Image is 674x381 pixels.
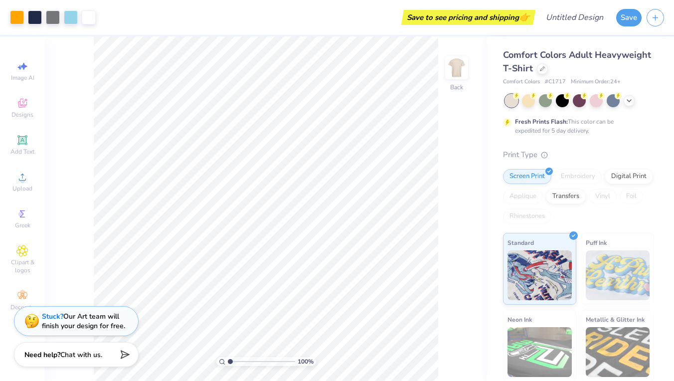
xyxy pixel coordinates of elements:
span: Clipart & logos [5,258,40,274]
span: Designs [11,111,33,119]
span: Decorate [10,303,34,311]
div: This color can be expedited for 5 day delivery. [515,117,638,135]
strong: Stuck? [42,312,63,321]
span: Metallic & Glitter Ink [586,314,645,325]
button: Save [616,9,642,26]
span: Image AI [11,74,34,82]
div: Vinyl [589,189,617,204]
span: # C1717 [545,78,566,86]
div: Foil [620,189,643,204]
div: Applique [503,189,543,204]
span: Add Text [10,148,34,156]
img: Neon Ink [507,327,572,377]
strong: Need help? [24,350,60,360]
div: Our Art team will finish your design for free. [42,312,125,331]
span: 👉 [519,11,530,23]
span: Upload [12,185,32,192]
div: Digital Print [605,169,653,184]
div: Screen Print [503,169,551,184]
div: Print Type [503,149,654,161]
span: Neon Ink [507,314,532,325]
span: Minimum Order: 24 + [571,78,621,86]
img: Back [447,58,467,78]
img: Puff Ink [586,250,650,300]
div: Embroidery [554,169,602,184]
div: Transfers [546,189,586,204]
img: Standard [507,250,572,300]
span: Chat with us. [60,350,102,360]
strong: Fresh Prints Flash: [515,118,568,126]
span: Greek [15,221,30,229]
img: Metallic & Glitter Ink [586,327,650,377]
span: Comfort Colors Adult Heavyweight T-Shirt [503,49,651,74]
div: Save to see pricing and shipping [404,10,533,25]
div: Back [450,83,463,92]
span: 100 % [298,357,314,366]
input: Untitled Design [538,7,611,27]
span: Comfort Colors [503,78,540,86]
span: Standard [507,237,534,248]
span: Puff Ink [586,237,607,248]
div: Rhinestones [503,209,551,224]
